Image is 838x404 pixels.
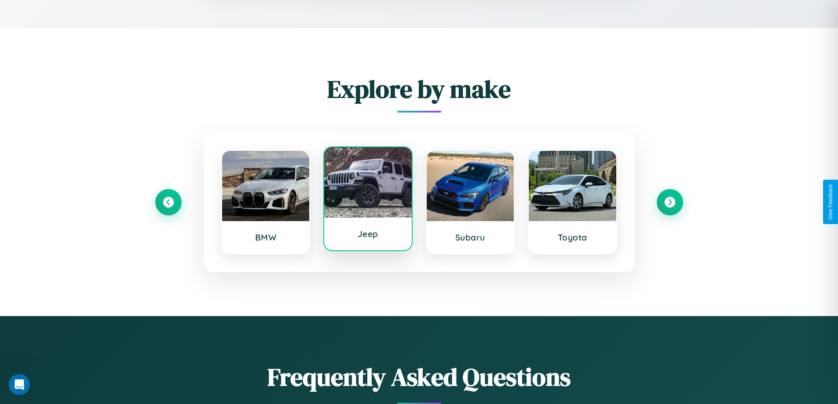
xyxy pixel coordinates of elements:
[538,232,607,243] h3: Toyota
[9,374,30,395] iframe: Intercom live chat
[333,229,403,239] h3: Jeep
[435,232,505,243] h3: Subaru
[231,232,301,243] h3: BMW
[155,72,683,106] h2: Explore by make
[827,184,834,220] div: Give Feedback
[155,360,683,394] h2: Frequently Asked Questions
